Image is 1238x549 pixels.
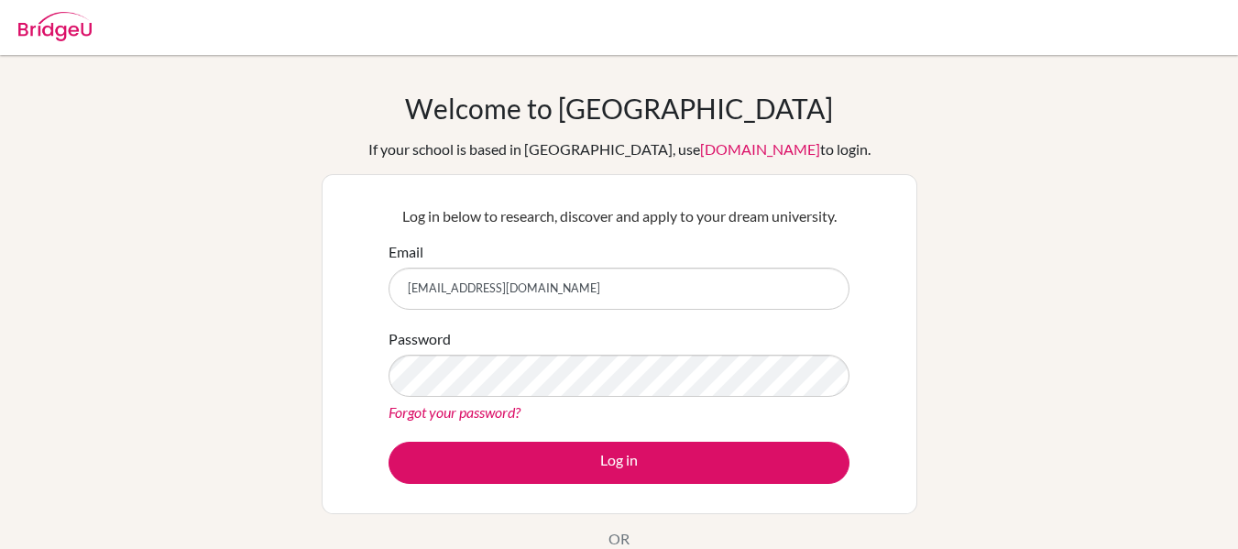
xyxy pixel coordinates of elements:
[389,442,849,484] button: Log in
[389,205,849,227] p: Log in below to research, discover and apply to your dream university.
[18,12,92,41] img: Bridge-U
[368,138,871,160] div: If your school is based in [GEOGRAPHIC_DATA], use to login.
[389,403,520,421] a: Forgot your password?
[389,241,423,263] label: Email
[700,140,820,158] a: [DOMAIN_NAME]
[405,92,833,125] h1: Welcome to [GEOGRAPHIC_DATA]
[389,328,451,350] label: Password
